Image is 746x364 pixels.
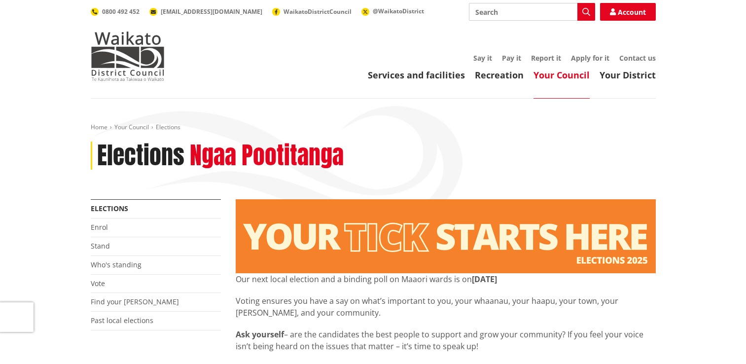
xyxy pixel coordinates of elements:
[190,142,344,170] h2: Ngaa Pootitanga
[236,273,656,285] p: Our next local election and a binding poll on Maaori wards is on
[531,53,561,63] a: Report it
[91,32,165,81] img: Waikato District Council - Te Kaunihera aa Takiwaa o Waikato
[373,7,424,15] span: @WaikatoDistrict
[91,222,108,232] a: Enrol
[600,3,656,21] a: Account
[91,204,128,213] a: Elections
[91,7,140,16] a: 0800 492 452
[473,53,492,63] a: Say it
[619,53,656,63] a: Contact us
[91,241,110,251] a: Stand
[149,7,262,16] a: [EMAIL_ADDRESS][DOMAIN_NAME]
[236,295,656,319] p: Voting ensures you have a say on what’s important to you, your whaanau, your haapu, your town, yo...
[600,69,656,81] a: Your District
[361,7,424,15] a: @WaikatoDistrict
[97,142,184,170] h1: Elections
[236,199,656,273] img: Elections - Website banner
[91,316,153,325] a: Past local elections
[571,53,609,63] a: Apply for it
[156,123,180,131] span: Elections
[91,123,656,132] nav: breadcrumb
[272,7,352,16] a: WaikatoDistrictCouncil
[368,69,465,81] a: Services and facilities
[475,69,524,81] a: Recreation
[533,69,590,81] a: Your Council
[502,53,521,63] a: Pay it
[114,123,149,131] a: Your Council
[236,328,656,352] p: – are the candidates the best people to support and grow your community? If you feel your voice i...
[91,260,142,269] a: Who's standing
[236,329,284,340] strong: Ask yourself
[161,7,262,16] span: [EMAIL_ADDRESS][DOMAIN_NAME]
[91,297,179,306] a: Find your [PERSON_NAME]
[469,3,595,21] input: Search input
[284,7,352,16] span: WaikatoDistrictCouncil
[472,274,497,285] strong: [DATE]
[91,123,107,131] a: Home
[102,7,140,16] span: 0800 492 452
[91,279,105,288] a: Vote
